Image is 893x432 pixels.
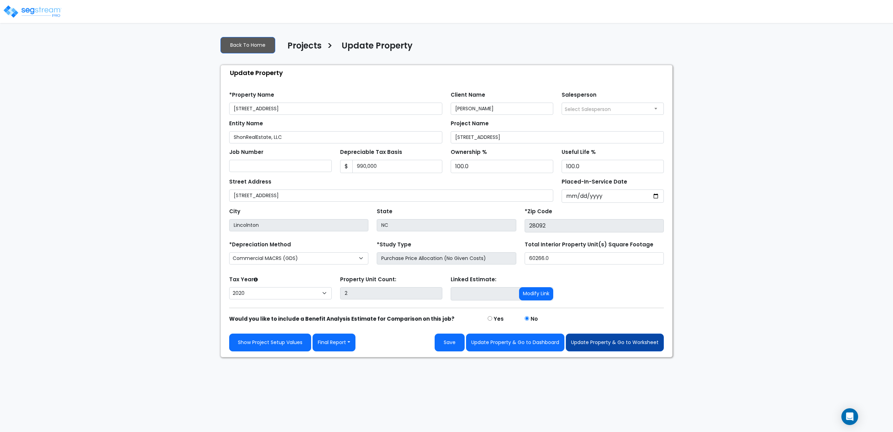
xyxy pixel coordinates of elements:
button: Final Report [313,334,355,351]
label: Client Name [451,91,485,99]
h3: > [327,40,333,54]
input: Entity Name [229,131,442,143]
button: Update Property & Go to Worksheet [566,334,664,351]
input: 0.00 [352,160,443,173]
label: *Depreciation Method [229,241,291,249]
label: Placed-In-Service Date [562,178,627,186]
label: Total Interior Property Unit(s) Square Footage [525,241,653,249]
a: Back To Home [220,37,275,53]
h4: Update Property [342,41,413,53]
label: Linked Estimate: [451,276,496,284]
input: total square foot [525,252,664,265]
div: Open Intercom Messenger [841,408,858,425]
h4: Projects [287,41,322,53]
a: Projects [282,41,322,55]
label: Ownership % [451,148,487,156]
input: Zip Code [525,219,664,232]
label: Street Address [229,178,271,186]
button: Modify Link [519,287,553,300]
strong: Would you like to include a Benefit Analysis Estimate for Comparison on this job? [229,315,455,322]
input: Project Name [451,131,664,143]
input: Building Count [340,287,443,299]
label: *Property Name [229,91,274,99]
div: Update Property [224,65,672,80]
button: Save [435,334,465,351]
label: Useful Life % [562,148,596,156]
input: Ownership [451,160,553,173]
label: Depreciable Tax Basis [340,148,402,156]
label: Entity Name [229,120,263,128]
img: logo_pro_r.png [3,5,62,18]
input: Street Address [229,189,553,202]
label: Property Unit Count: [340,276,396,284]
label: City [229,208,240,216]
a: Update Property [336,41,413,55]
input: Property Name [229,103,442,115]
input: Depreciation [562,160,664,173]
span: $ [340,160,353,173]
input: Client Name [451,103,553,115]
label: Job Number [229,148,263,156]
label: *Study Type [377,241,411,249]
label: Project Name [451,120,489,128]
label: Salesperson [562,91,596,99]
button: Update Property & Go to Dashboard [466,334,564,351]
a: Show Project Setup Values [229,334,311,351]
label: State [377,208,392,216]
label: *Zip Code [525,208,552,216]
label: No [531,315,538,323]
label: Tax Year [229,276,258,284]
label: Yes [494,315,504,323]
span: Select Salesperson [565,106,611,113]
